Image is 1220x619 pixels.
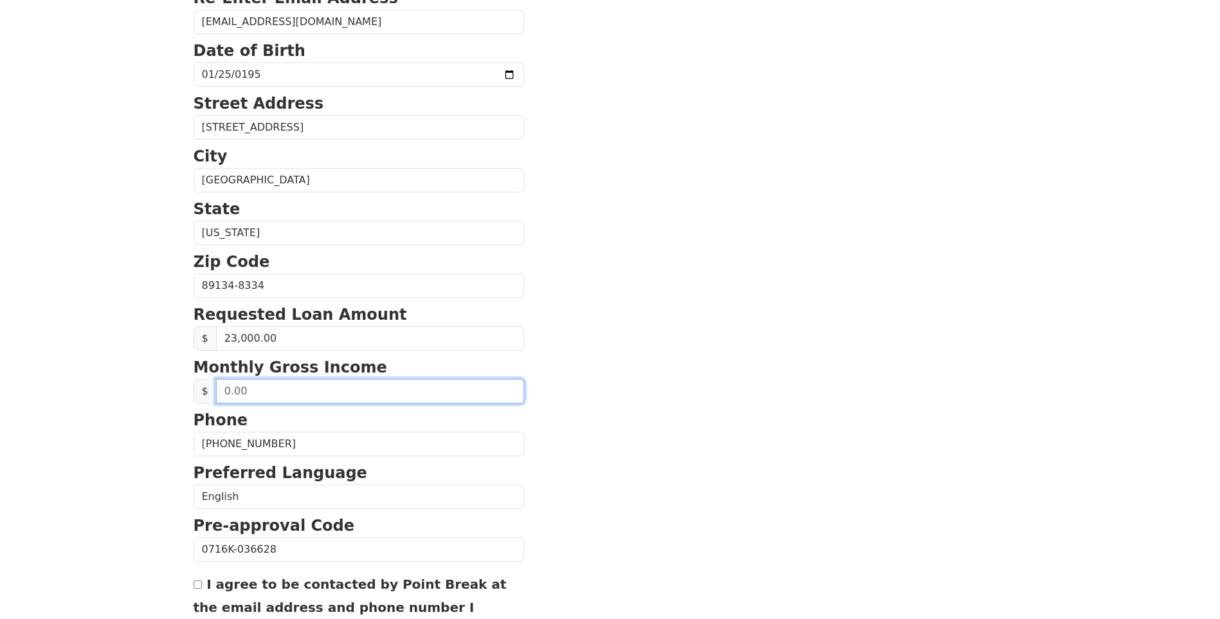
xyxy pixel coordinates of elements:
[194,306,407,324] strong: Requested Loan Amount
[194,42,305,60] strong: Date of Birth
[216,326,524,351] input: Requested Loan Amount
[194,464,367,482] strong: Preferred Language
[194,115,524,140] input: Street Address
[194,517,355,535] strong: Pre-approval Code
[194,273,524,298] input: Zip Code
[194,326,217,351] span: $
[194,356,524,379] p: Monthly Gross Income
[194,379,217,403] span: $
[194,253,270,271] strong: Zip Code
[194,168,524,192] input: City
[194,411,248,429] strong: Phone
[216,379,524,403] input: 0.00
[194,200,241,218] strong: State
[194,95,324,113] strong: Street Address
[194,432,524,456] input: Phone
[194,10,524,34] input: Re-Enter Email Address
[194,537,524,562] input: Pre-approval Code
[194,147,228,165] strong: City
